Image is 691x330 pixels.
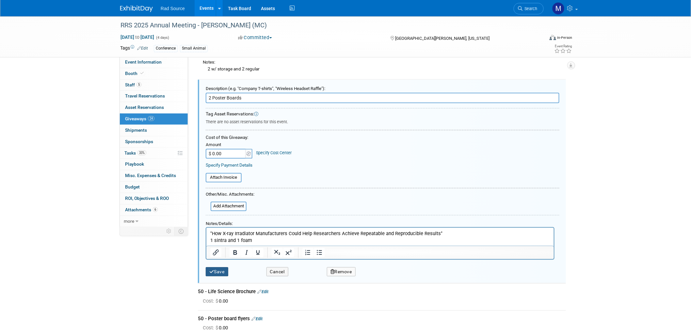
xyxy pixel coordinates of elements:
button: Bold [230,248,241,257]
a: Specify Payment Details [206,162,252,168]
span: Attachments [125,207,158,212]
a: Event Information [120,57,188,68]
span: ROI, Objectives & ROO [125,196,169,201]
a: more [120,216,188,227]
span: [GEOGRAPHIC_DATA][PERSON_NAME], [US_STATE] [395,36,490,41]
span: Staff [125,82,141,87]
img: Melissa Conboy [552,2,565,15]
div: Notes: [203,59,566,66]
img: ExhibitDay [120,6,153,12]
a: Travel Reservations [120,91,188,102]
div: Conference [154,45,178,52]
span: Tasks [124,150,146,156]
a: Tasks33% [120,148,188,159]
span: 24 [148,116,154,121]
td: Personalize Event Tab Strip [163,227,175,235]
button: Committed [236,34,275,41]
span: 6 [153,207,158,212]
button: Underline [252,248,264,257]
span: Giveaways [125,116,154,121]
a: Search [514,3,544,14]
span: Playbook [125,161,144,167]
div: Other/Misc. Attachments: [206,191,254,199]
div: Event Format [505,34,572,44]
div: Event Rating [554,45,572,48]
span: 0.00 [203,298,231,304]
a: Edit [137,46,148,51]
div: Notes/Details: [206,218,554,227]
span: [DATE] [DATE] [120,34,154,40]
a: Budget [120,182,188,193]
span: Budget [125,184,140,189]
button: Numbered list [302,248,313,257]
div: Description (e.g. "Company T-shirts", "Wireless Headset Raffle"): [206,83,559,92]
td: Toggle Event Tabs [175,227,188,235]
span: Misc. Expenses & Credits [125,173,176,178]
span: to [134,35,140,40]
span: Event Information [125,59,162,65]
div: 50 - Life Science Brochure [198,288,566,295]
a: Specify Cost Center [256,150,292,155]
a: Shipments [120,125,188,136]
button: Remove [327,267,356,277]
span: Search [522,6,538,11]
a: Booth [120,68,188,79]
a: Asset Reservations [120,102,188,113]
a: Attachments6 [120,204,188,216]
span: Travel Reservations [125,93,165,98]
i: Booth reservation complete [140,71,144,75]
div: Small Animal [180,45,208,52]
span: Cost: $ [203,298,219,304]
button: Bullet list [314,248,325,257]
a: Sponsorships [120,136,188,147]
td: Tags [120,45,148,52]
div: There are no asset reservations for this event. [206,117,559,125]
div: Amount [206,142,253,149]
a: ROI, Objectives & ROO [120,193,188,204]
span: Rad Source [161,6,185,11]
a: Giveaways24 [120,113,188,125]
div: Tag Asset Reservations: [206,111,559,117]
iframe: Rich Text Area [206,228,554,246]
div: 50 - Poster board flyers [198,315,566,322]
span: Shipments [125,127,147,133]
span: more [124,218,134,224]
button: Superscript [283,248,294,257]
img: Format-Inperson.png [550,35,556,40]
span: Booth [125,71,145,76]
a: Edit [257,289,268,294]
button: Cancel [266,267,288,277]
span: (4 days) [155,36,169,40]
div: Cost of this Giveaway: [206,134,559,141]
button: Italic [241,248,252,257]
button: Subscript [272,248,283,257]
span: 5 [137,82,141,87]
div: RRS 2025 Annual Meeting - [PERSON_NAME] (MC) [118,20,534,31]
span: Sponsorships [125,139,153,144]
a: Staff5 [120,80,188,91]
a: Edit [251,316,263,321]
span: Asset Reservations [125,105,164,110]
a: Playbook [120,159,188,170]
a: Misc. Expenses & Credits [120,170,188,181]
span: 33% [137,150,146,155]
div: In-Person [557,35,572,40]
div: 2 w/ storage and 2 regular [203,65,566,72]
button: Insert/edit link [210,248,221,257]
button: Save [206,267,228,277]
